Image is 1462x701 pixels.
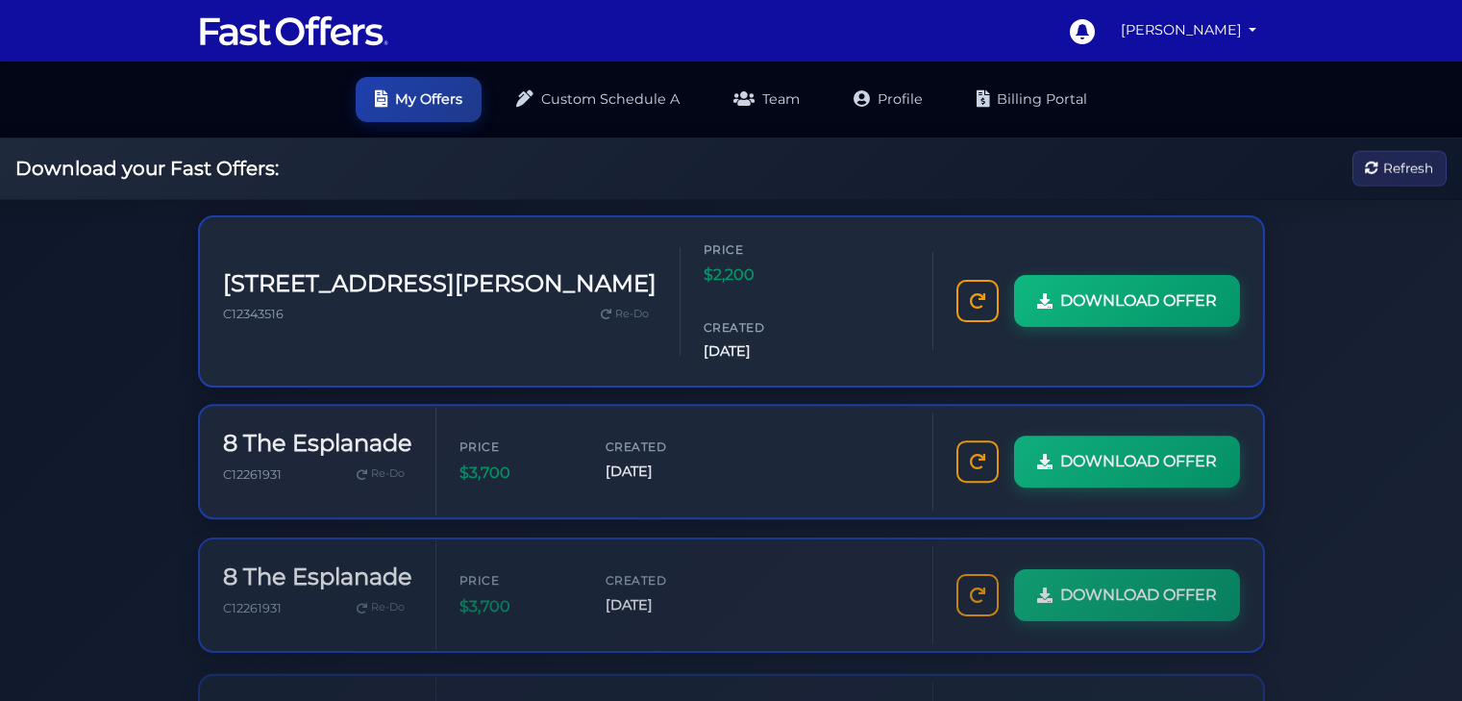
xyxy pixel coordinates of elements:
span: [DATE] [704,340,819,363]
span: Created [606,437,721,455]
span: DOWNLOAD OFFER [1060,288,1217,313]
span: Re-Do [615,306,649,323]
a: DOWNLOAD OFFER [1014,435,1240,487]
span: [DATE] [606,590,721,613]
span: Price [459,437,575,455]
span: $2,200 [704,263,819,288]
h3: 8 The Esplanade [223,560,412,588]
span: DOWNLOAD OFFER [1060,448,1217,473]
a: DOWNLOAD OFFER [1014,565,1240,617]
a: Team [714,77,819,122]
span: C12261931 [223,466,282,481]
span: Price [704,240,819,259]
h3: [STREET_ADDRESS][PERSON_NAME] [223,270,657,298]
span: C12343516 [223,307,284,321]
button: Refresh [1352,151,1447,187]
a: Custom Schedule A [497,77,699,122]
span: Created [606,567,721,586]
a: Billing Portal [957,77,1106,122]
a: [PERSON_NAME] [1113,12,1265,49]
span: C12261931 [223,597,282,612]
a: DOWNLOAD OFFER [1014,275,1240,327]
a: Re-Do [349,461,412,486]
span: Re-Do [371,595,405,613]
span: $3,700 [459,460,575,485]
span: Re-Do [371,464,405,482]
span: $3,700 [459,590,575,615]
span: Created [704,318,819,337]
a: Re-Do [593,302,657,327]
a: My Offers [356,77,482,122]
h3: 8 The Esplanade [223,429,412,457]
span: Price [459,567,575,586]
a: Re-Do [349,591,412,616]
h2: Download your Fast Offers: [15,157,279,180]
span: Refresh [1383,158,1433,179]
span: DOWNLOAD OFFER [1060,579,1217,604]
span: [DATE] [606,460,721,482]
a: Profile [834,77,942,122]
